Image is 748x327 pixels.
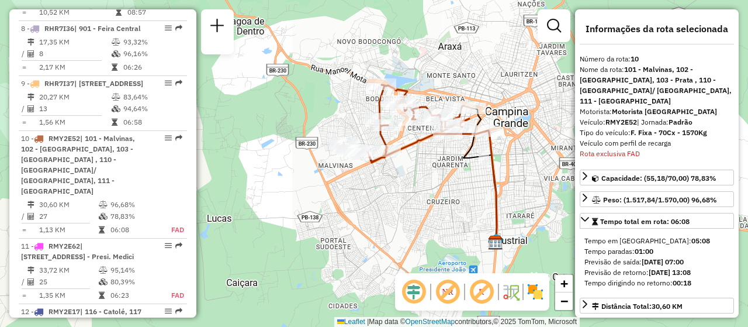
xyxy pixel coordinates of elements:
span: Exibir NR [434,278,462,306]
strong: [DATE] 07:00 [642,257,684,266]
td: = [21,61,27,73]
td: 08:57 [127,6,182,18]
strong: [DATE] 13:08 [649,268,691,277]
td: = [21,224,27,236]
td: FAD [158,224,185,236]
img: Fluxo de ruas [501,283,520,301]
div: Tipo do veículo: [580,128,734,138]
i: % de utilização do peso [99,267,108,274]
td: / [21,103,27,115]
td: 83,64% [123,91,182,103]
img: FAD Campina Grande [488,235,503,250]
i: Total de Atividades [27,50,34,57]
span: Capacidade: (55,18/70,00) 78,83% [601,174,716,183]
i: Tempo total em rota [112,119,117,126]
td: 8 [39,48,111,60]
span: 12 - [21,307,141,326]
strong: 10 [631,54,639,63]
span: + [560,276,568,291]
em: Rota exportada [175,308,182,315]
i: % de utilização da cubagem [112,105,120,112]
em: Rota exportada [175,242,182,249]
td: 06:08 [110,224,158,236]
td: 13 [39,103,111,115]
span: Peso: (1.517,84/1.570,00) 96,68% [603,195,717,204]
strong: 05:08 [691,236,710,245]
i: Tempo total em rota [112,64,117,71]
div: Tempo paradas: [584,246,729,257]
a: Zoom in [555,275,573,292]
span: 10 - [21,134,135,195]
i: % de utilização da cubagem [99,278,108,285]
td: = [21,6,27,18]
div: Map data © contributors,© 2025 TomTom, Microsoft [334,317,580,327]
span: 9 - [21,79,143,88]
span: Tempo total em rota: 06:08 [600,217,690,226]
td: 17,35 KM [39,36,111,48]
a: Distância Total:30,60 KM [580,298,734,314]
i: Tempo total em rota [99,292,105,299]
div: Rota exclusiva FAD [580,149,734,159]
strong: Motorista [GEOGRAPHIC_DATA] [612,107,717,116]
div: Tempo em [GEOGRAPHIC_DATA]: [584,236,729,246]
span: RMY2E17 [49,307,80,316]
strong: RMY2E52 [605,118,637,126]
td: = [21,290,27,301]
td: 06:58 [123,116,182,128]
span: RHR7I37 [44,79,74,88]
span: Ocultar deslocamento [400,278,428,306]
i: Distância Total [27,39,34,46]
td: 94,64% [123,103,182,115]
td: 25 [39,276,98,288]
td: 33,72 KM [39,264,98,276]
i: Total de Atividades [27,213,34,220]
td: 06:26 [123,61,182,73]
span: − [560,294,568,308]
em: Opções [165,25,172,32]
span: RMY2E52 [49,134,80,143]
div: Veículo: [580,117,734,128]
strong: 101 - Malvinas, 102 - [GEOGRAPHIC_DATA], 103 - Prata , 110 - [GEOGRAPHIC_DATA]/ [GEOGRAPHIC_DATA]... [580,65,732,105]
a: Tempo total em rota: 06:08 [580,213,734,229]
td: 1,56 KM [39,116,111,128]
i: % de utilização da cubagem [99,213,108,220]
span: 30,60 KM [652,302,683,311]
td: 06:23 [110,290,158,301]
i: Distância Total [27,94,34,101]
em: Rota exportada [175,135,182,142]
i: Tempo total em rota [99,226,105,233]
h4: Informações da rota selecionada [580,23,734,35]
td: 20,27 KM [39,91,111,103]
div: Previsão de retorno: [584,267,729,278]
td: 93,32% [123,36,182,48]
img: ZUMPY [489,233,504,248]
span: 8 - [21,24,141,33]
td: / [21,211,27,222]
img: Exibir/Ocultar setores [526,283,545,301]
span: | 901 - Feira Central [74,24,141,33]
div: Distância Total: [592,301,683,312]
em: Rota exportada [175,80,182,87]
i: % de utilização do peso [112,94,120,101]
div: Previsão de saída: [584,257,729,267]
td: 78,83% [110,211,158,222]
a: Exibir filtros [542,14,566,37]
span: RMY2E62 [49,242,80,250]
a: Capacidade: (55,18/70,00) 78,83% [580,170,734,185]
td: 80,39% [110,276,158,288]
td: 96,16% [123,48,182,60]
a: Peso: (1.517,84/1.570,00) 96,68% [580,191,734,207]
span: Exibir rótulo [467,278,496,306]
span: 11 - [21,242,134,261]
td: 96,68% [110,199,158,211]
div: Nome da rota: [580,64,734,106]
td: = [21,116,27,128]
td: 1,35 KM [39,290,98,301]
span: | Jornada: [637,118,692,126]
td: 30,60 KM [39,199,98,211]
i: % de utilização do peso [99,201,108,208]
i: Total de Atividades [27,105,34,112]
div: Tempo dirigindo no retorno: [584,278,729,288]
div: Tempo total em rota: 06:08 [580,231,734,293]
a: Leaflet [337,318,365,326]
